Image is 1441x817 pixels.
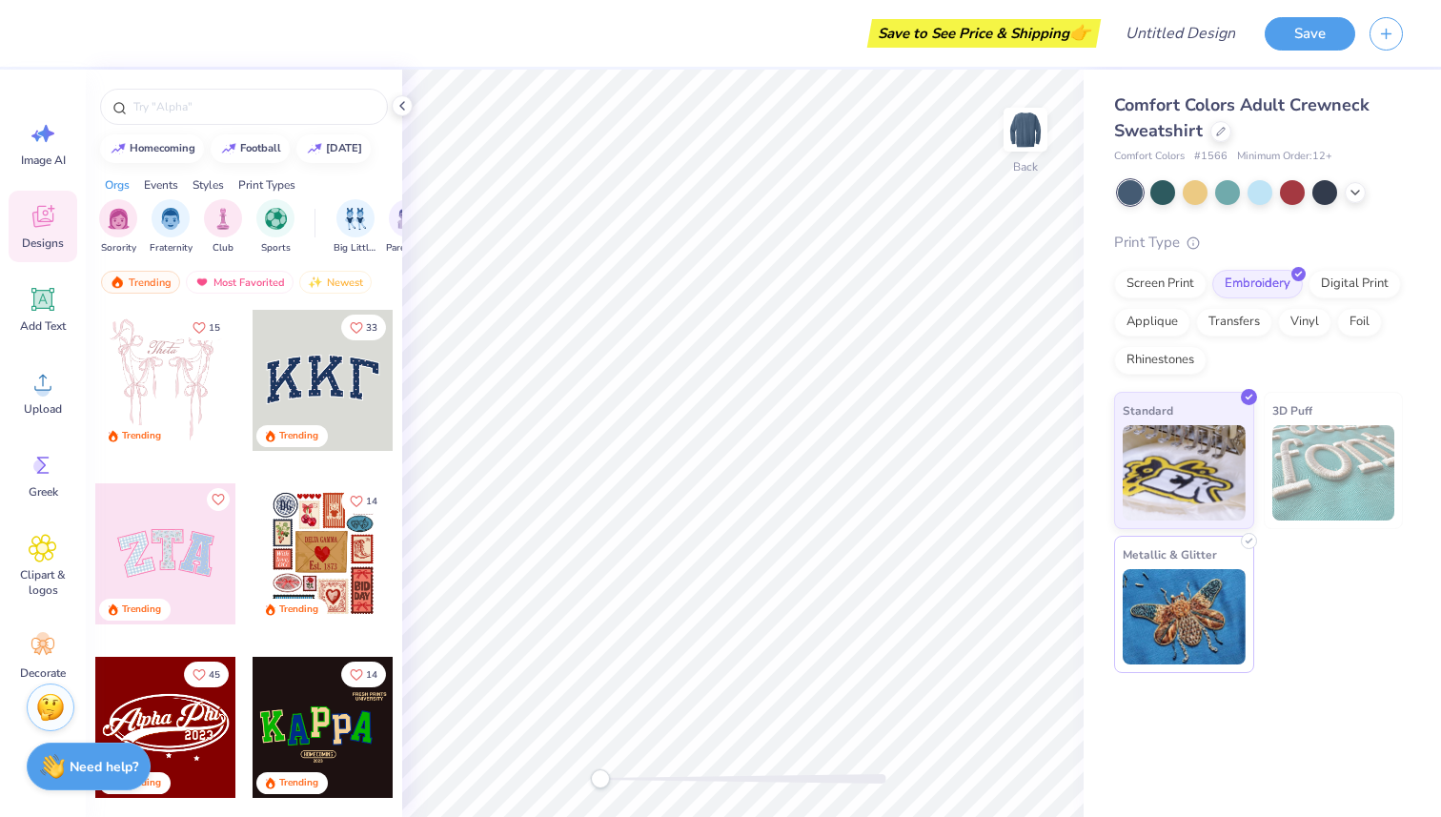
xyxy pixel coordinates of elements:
button: filter button [256,199,294,255]
img: 3D Puff [1272,425,1395,521]
span: 3D Puff [1272,400,1312,420]
div: Transfers [1196,308,1272,337]
img: trend_line.gif [111,143,126,154]
span: # 1566 [1194,149,1228,165]
button: filter button [99,199,137,255]
span: Sorority [101,241,136,255]
span: Minimum Order: 12 + [1237,149,1332,165]
img: trending.gif [110,276,125,289]
button: filter button [150,199,193,255]
div: Orgs [105,176,130,194]
div: Rhinestones [1114,346,1207,375]
img: trend_line.gif [221,143,236,154]
span: Club [213,241,233,255]
span: Designs [22,235,64,251]
div: filter for Sports [256,199,294,255]
img: Standard [1123,425,1246,521]
div: Trending [279,429,318,443]
button: Like [341,488,386,514]
img: Metallic & Glitter [1123,569,1246,664]
div: filter for Big Little Reveal [334,199,377,255]
button: Like [207,488,230,511]
img: trend_line.gif [307,143,322,154]
img: Sorority Image [108,208,130,230]
div: Print Types [238,176,295,194]
div: Trending [279,776,318,790]
div: Back [1013,158,1038,175]
div: Digital Print [1309,270,1401,298]
span: Big Little Reveal [334,241,377,255]
img: Parent's Weekend Image [397,208,419,230]
span: 👉 [1069,21,1090,44]
span: Upload [24,401,62,417]
span: 33 [366,323,377,333]
span: Comfort Colors Adult Crewneck Sweatshirt [1114,93,1370,142]
div: Applique [1114,308,1190,337]
div: Screen Print [1114,270,1207,298]
span: Comfort Colors [1114,149,1185,165]
span: Add Text [20,318,66,334]
div: Trending [101,271,180,294]
button: Save [1265,17,1355,51]
img: Sports Image [265,208,287,230]
div: halloween [326,143,362,153]
span: Image AI [21,153,66,168]
div: Print Type [1114,232,1403,254]
div: Trending [279,603,318,617]
span: Standard [1123,400,1173,420]
img: most_fav.gif [194,276,210,289]
input: Try "Alpha" [132,97,375,116]
button: Like [184,662,229,687]
div: Foil [1337,308,1382,337]
img: Back [1006,111,1045,149]
div: filter for Club [204,199,242,255]
div: Accessibility label [591,769,610,788]
div: Trending [122,429,161,443]
button: homecoming [100,134,204,163]
div: homecoming [130,143,195,153]
div: football [240,143,281,153]
img: Club Image [213,208,233,230]
div: filter for Parent's Weekend [386,199,430,255]
span: Clipart & logos [11,567,74,598]
span: Fraternity [150,241,193,255]
div: Events [144,176,178,194]
button: filter button [386,199,430,255]
button: filter button [204,199,242,255]
span: Decorate [20,665,66,681]
div: filter for Sorority [99,199,137,255]
span: Metallic & Glitter [1123,544,1217,564]
span: Sports [261,241,291,255]
span: 45 [209,670,220,680]
div: Styles [193,176,224,194]
span: 14 [366,670,377,680]
span: Greek [29,484,58,500]
button: Like [341,662,386,687]
span: 15 [209,323,220,333]
button: Like [341,315,386,340]
div: Embroidery [1212,270,1303,298]
img: Big Little Reveal Image [345,208,366,230]
button: filter button [334,199,377,255]
div: Trending [122,603,161,617]
button: [DATE] [296,134,371,163]
strong: Need help? [70,758,138,776]
div: filter for Fraternity [150,199,193,255]
button: Like [184,315,229,340]
input: Untitled Design [1110,14,1250,52]
button: football [211,134,290,163]
div: Most Favorited [186,271,294,294]
div: Vinyl [1278,308,1331,337]
div: Save to See Price & Shipping [872,19,1096,48]
img: Fraternity Image [160,208,181,230]
div: Newest [299,271,372,294]
span: 14 [366,497,377,506]
span: Parent's Weekend [386,241,430,255]
img: newest.gif [308,276,323,289]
